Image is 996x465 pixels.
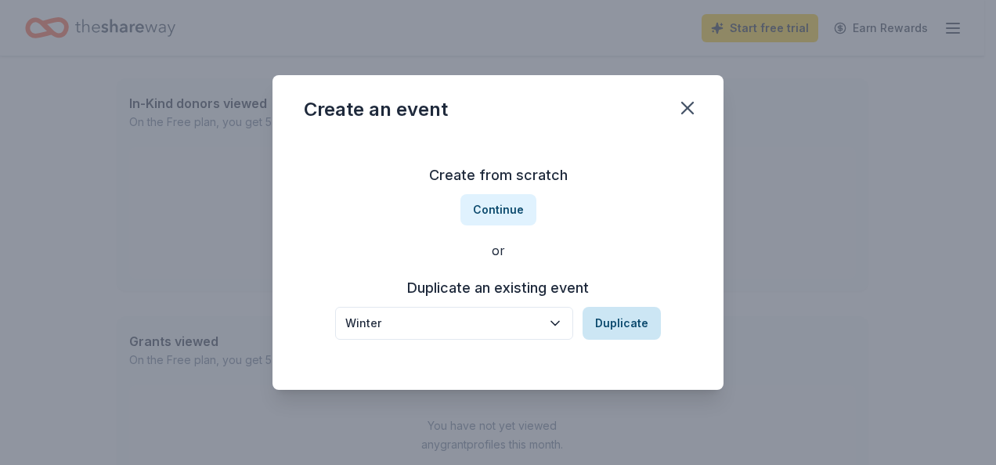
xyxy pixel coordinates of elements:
button: Duplicate [583,307,661,340]
div: Create an event [304,97,448,122]
div: or [304,241,692,260]
button: Continue [460,194,536,225]
h3: Duplicate an existing event [335,276,661,301]
h3: Create from scratch [304,163,692,188]
button: Winter [335,307,573,340]
div: Winter [345,314,541,333]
